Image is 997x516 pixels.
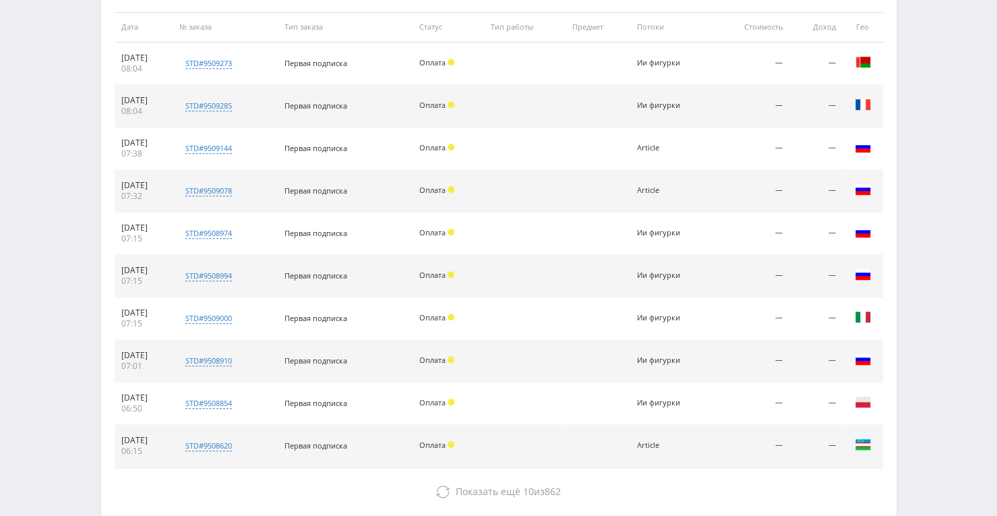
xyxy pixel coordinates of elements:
[121,276,166,287] div: 07:15
[121,403,166,414] div: 06:50
[448,101,454,108] span: Холд
[419,440,446,450] span: Оплата
[855,96,871,113] img: fra.png
[284,313,347,323] span: Первая подписка
[121,180,166,191] div: [DATE]
[419,312,446,322] span: Оплата
[855,139,871,155] img: rus.png
[637,271,698,280] div: Ии фигурки
[284,143,347,153] span: Первая подписка
[855,394,871,410] img: pol.png
[448,186,454,193] span: Холд
[413,12,483,42] th: Статус
[284,398,347,408] span: Первая подписка
[855,224,871,240] img: rus.png
[789,170,843,212] td: —
[121,106,166,117] div: 08:04
[185,101,232,111] div: std#9509285
[456,485,520,498] span: Показать ещё
[483,12,565,42] th: Тип работы
[121,138,166,148] div: [DATE]
[789,340,843,382] td: —
[419,57,446,67] span: Оплата
[121,435,166,446] div: [DATE]
[566,12,630,42] th: Предмет
[121,446,166,457] div: 06:15
[121,223,166,233] div: [DATE]
[713,425,789,467] td: —
[448,59,454,65] span: Холд
[713,340,789,382] td: —
[637,101,698,110] div: Ии фигурки
[419,397,446,407] span: Оплата
[121,393,166,403] div: [DATE]
[448,229,454,235] span: Холд
[789,297,843,340] td: —
[121,53,166,63] div: [DATE]
[855,181,871,198] img: rus.png
[121,350,166,361] div: [DATE]
[284,58,347,68] span: Первая подписка
[284,440,347,451] span: Первая подписка
[789,42,843,85] td: —
[843,12,883,42] th: Гео
[789,212,843,255] td: —
[637,441,698,450] div: Article
[284,270,347,281] span: Первая подписка
[789,85,843,127] td: —
[713,212,789,255] td: —
[115,12,173,42] th: Дата
[419,355,446,365] span: Оплата
[121,63,166,74] div: 08:04
[789,382,843,425] td: —
[637,229,698,237] div: Ии фигурки
[637,59,698,67] div: Ии фигурки
[637,314,698,322] div: Ии фигурки
[637,399,698,407] div: Ии фигурки
[121,191,166,202] div: 07:32
[855,54,871,70] img: blr.png
[789,12,843,42] th: Доход
[419,100,446,110] span: Оплата
[284,228,347,238] span: Первая подписка
[115,478,883,505] button: Показать ещё 10из862
[185,398,232,409] div: std#9508854
[637,186,698,195] div: Article
[121,318,166,329] div: 07:15
[173,12,278,42] th: № заказа
[419,142,446,152] span: Оплата
[855,436,871,453] img: uzb.png
[523,485,534,498] span: 10
[713,12,789,42] th: Стоимость
[637,356,698,365] div: Ии фигурки
[855,351,871,368] img: rus.png
[637,144,698,152] div: Article
[185,143,232,154] div: std#9509144
[419,270,446,280] span: Оплата
[185,355,232,366] div: std#9508910
[713,297,789,340] td: —
[185,313,232,324] div: std#9509000
[545,485,561,498] span: 862
[713,255,789,297] td: —
[789,127,843,170] td: —
[713,382,789,425] td: —
[121,95,166,106] div: [DATE]
[284,185,347,196] span: Первая подписка
[121,265,166,276] div: [DATE]
[448,271,454,278] span: Холд
[855,309,871,325] img: ita.png
[789,255,843,297] td: —
[185,228,232,239] div: std#9508974
[185,270,232,281] div: std#9508994
[855,266,871,283] img: rus.png
[185,440,232,451] div: std#9508620
[630,12,713,42] th: Потоки
[121,233,166,244] div: 07:15
[448,144,454,150] span: Холд
[713,127,789,170] td: —
[456,485,561,498] span: из
[121,361,166,372] div: 07:01
[185,58,232,69] div: std#9509273
[284,101,347,111] span: Первая подписка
